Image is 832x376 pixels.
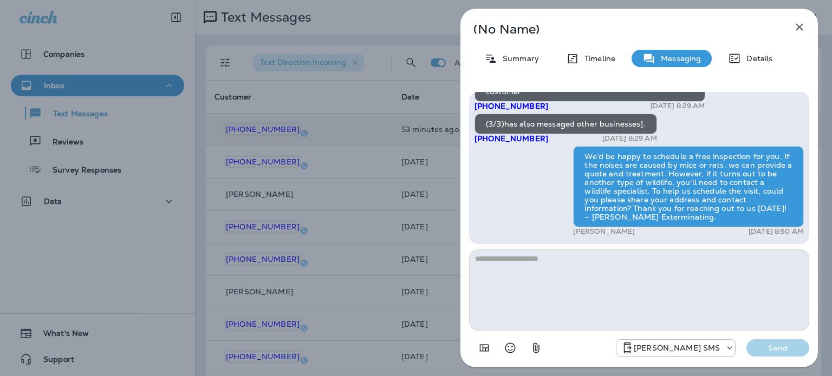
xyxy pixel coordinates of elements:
p: Messaging [655,54,701,63]
div: We’d be happy to schedule a free inspection for you. If the noises are caused by mice or rats, we... [573,146,804,227]
p: [DATE] 8:50 AM [749,227,804,236]
span: [PHONE_NUMBER] [474,101,548,111]
button: Select an emoji [499,337,521,359]
p: (No Name) [473,25,769,34]
p: [DATE] 8:29 AM [651,102,705,110]
p: [PERSON_NAME] SMS [634,344,720,352]
p: [PERSON_NAME] [573,227,635,236]
p: Summary [497,54,539,63]
p: Timeline [579,54,615,63]
div: (3/3)has also messaged other businesses]. [474,114,657,134]
span: [PHONE_NUMBER] [474,134,548,143]
p: Details [741,54,772,63]
button: Add in a premade template [473,337,495,359]
div: +1 (757) 760-3335 [616,341,735,354]
p: [DATE] 8:29 AM [602,134,657,143]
